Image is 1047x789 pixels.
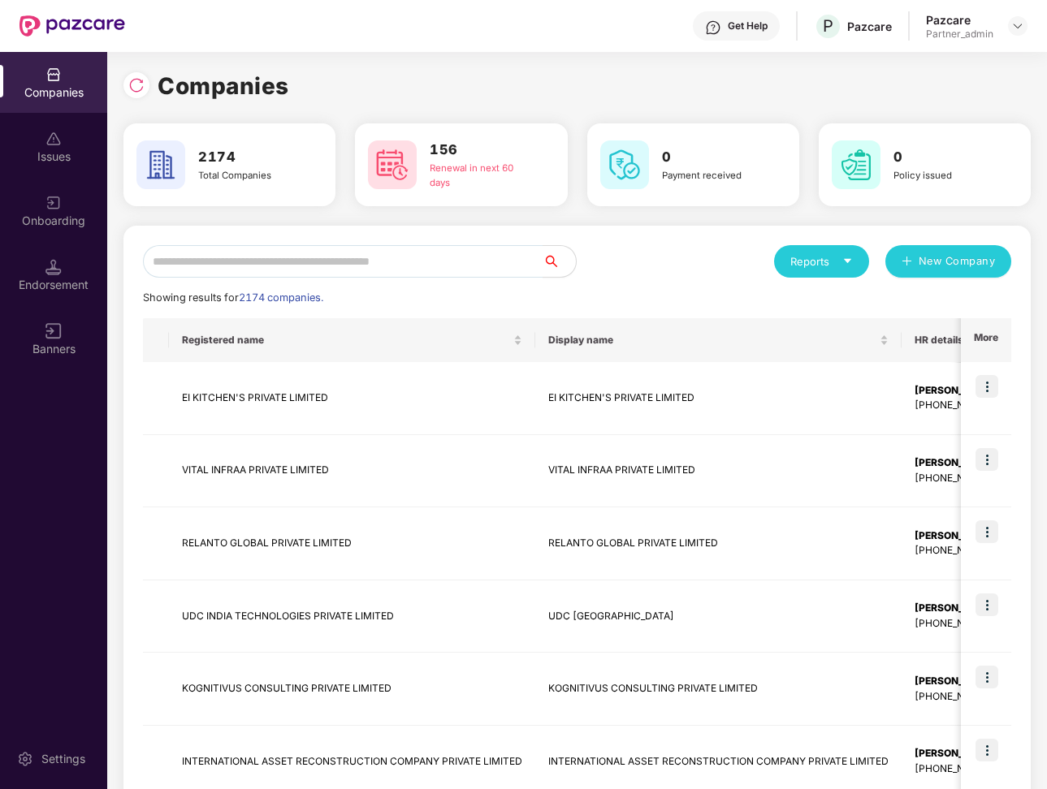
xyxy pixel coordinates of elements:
[535,507,902,580] td: RELANTO GLOBAL PRIVATE LIMITED
[239,291,323,304] span: 2174 companies.
[430,161,533,190] div: Renewal in next 60 days
[45,259,62,275] img: svg+xml;base64,PHN2ZyB3aWR0aD0iMTQuNSIgaGVpZ2h0PSIxNC41IiB2aWV3Qm94PSIwIDAgMTYgMTYiIGZpbGw9Im5vbm...
[143,291,323,304] span: Showing results for
[45,323,62,339] img: svg+xml;base64,PHN2ZyB3aWR0aD0iMTYiIGhlaWdodD0iMTYiIHZpZXdCb3g9IjAgMCAxNiAxNiIgZmlsbD0ibm9uZSIgeG...
[976,666,998,688] img: icon
[976,520,998,543] img: icon
[430,140,533,161] h3: 156
[902,256,912,269] span: plus
[45,131,62,147] img: svg+xml;base64,PHN2ZyBpZD0iSXNzdWVzX2Rpc2FibGVkIiB4bWxucz0iaHR0cDovL3d3dy53My5vcmcvMjAwMC9zdmciIH...
[182,334,510,347] span: Registered name
[823,16,833,36] span: P
[169,507,535,580] td: RELANTO GLOBAL PRIVATE LIMITED
[885,245,1011,278] button: plusNew Company
[976,739,998,761] img: icon
[847,19,892,34] div: Pazcare
[45,195,62,211] img: svg+xml;base64,PHN2ZyB3aWR0aD0iMjAiIGhlaWdodD0iMjAiIHZpZXdCb3g9IjAgMCAyMCAyMCIgZmlsbD0ibm9uZSIgeG...
[893,147,997,168] h3: 0
[705,19,721,36] img: svg+xml;base64,PHN2ZyBpZD0iSGVscC0zMngzMiIgeG1sbnM9Imh0dHA6Ly93d3cudzMub3JnLzIwMDAvc3ZnIiB3aWR0aD...
[976,593,998,616] img: icon
[45,67,62,83] img: svg+xml;base64,PHN2ZyBpZD0iQ29tcGFuaWVzIiB4bWxucz0iaHR0cDovL3d3dy53My5vcmcvMjAwMC9zdmciIHdpZHRoPS...
[662,168,765,183] div: Payment received
[976,448,998,471] img: icon
[662,147,765,168] h3: 0
[535,435,902,508] td: VITAL INFRAA PRIVATE LIMITED
[842,256,853,266] span: caret-down
[548,334,876,347] span: Display name
[368,140,417,189] img: svg+xml;base64,PHN2ZyB4bWxucz0iaHR0cDovL3d3dy53My5vcmcvMjAwMC9zdmciIHdpZHRoPSI2MCIgaGVpZ2h0PSI2MC...
[832,140,880,189] img: svg+xml;base64,PHN2ZyB4bWxucz0iaHR0cDovL3d3dy53My5vcmcvMjAwMC9zdmciIHdpZHRoPSI2MCIgaGVpZ2h0PSI2MC...
[128,77,145,93] img: svg+xml;base64,PHN2ZyBpZD0iUmVsb2FkLTMyeDMyIiB4bWxucz0iaHR0cDovL3d3dy53My5vcmcvMjAwMC9zdmciIHdpZH...
[926,12,993,28] div: Pazcare
[543,255,576,268] span: search
[961,318,1011,362] th: More
[136,140,185,189] img: svg+xml;base64,PHN2ZyB4bWxucz0iaHR0cDovL3d3dy53My5vcmcvMjAwMC9zdmciIHdpZHRoPSI2MCIgaGVpZ2h0PSI2MC...
[158,68,289,104] h1: Companies
[535,362,902,435] td: EI KITCHEN'S PRIVATE LIMITED
[169,580,535,653] td: UDC INDIA TECHNOLOGIES PRIVATE LIMITED
[535,318,902,362] th: Display name
[198,168,301,183] div: Total Companies
[535,653,902,726] td: KOGNITIVUS CONSULTING PRIVATE LIMITED
[17,751,33,767] img: svg+xml;base64,PHN2ZyBpZD0iU2V0dGluZy0yMHgyMCIgeG1sbnM9Imh0dHA6Ly93d3cudzMub3JnLzIwMDAvc3ZnIiB3aW...
[198,147,301,168] h3: 2174
[19,15,125,37] img: New Pazcare Logo
[728,19,768,32] div: Get Help
[169,318,535,362] th: Registered name
[169,653,535,726] td: KOGNITIVUS CONSULTING PRIVATE LIMITED
[926,28,993,41] div: Partner_admin
[535,580,902,653] td: UDC [GEOGRAPHIC_DATA]
[893,168,997,183] div: Policy issued
[1011,19,1024,32] img: svg+xml;base64,PHN2ZyBpZD0iRHJvcGRvd24tMzJ4MzIiIHhtbG5zPSJodHRwOi8vd3d3LnczLm9yZy8yMDAwL3N2ZyIgd2...
[37,751,90,767] div: Settings
[790,253,853,269] div: Reports
[600,140,649,189] img: svg+xml;base64,PHN2ZyB4bWxucz0iaHR0cDovL3d3dy53My5vcmcvMjAwMC9zdmciIHdpZHRoPSI2MCIgaGVpZ2h0PSI2MC...
[169,435,535,508] td: VITAL INFRAA PRIVATE LIMITED
[976,375,998,398] img: icon
[919,253,996,269] span: New Company
[169,362,535,435] td: EI KITCHEN'S PRIVATE LIMITED
[543,245,577,278] button: search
